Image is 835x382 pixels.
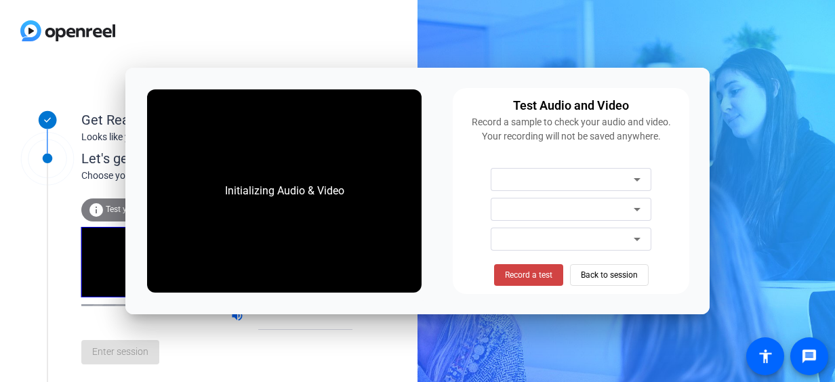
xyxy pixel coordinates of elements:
div: Let's get connected. [81,148,380,169]
span: Record a test [505,269,552,281]
div: Record a sample to check your audio and video. Your recording will not be saved anywhere. [461,115,681,144]
mat-icon: volume_up [230,309,247,325]
span: Test your audio and video [106,205,200,214]
mat-icon: message [801,348,817,364]
button: Back to session [570,264,649,286]
mat-icon: accessibility [757,348,773,364]
div: Initializing Audio & Video [211,169,358,213]
div: Get Ready! [81,110,352,130]
div: Test Audio and Video [513,96,629,115]
mat-icon: info [88,202,104,218]
span: Back to session [581,262,638,288]
div: Choose your settings [81,169,380,183]
div: Looks like you've been invited to join [81,130,352,144]
button: Record a test [494,264,563,286]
